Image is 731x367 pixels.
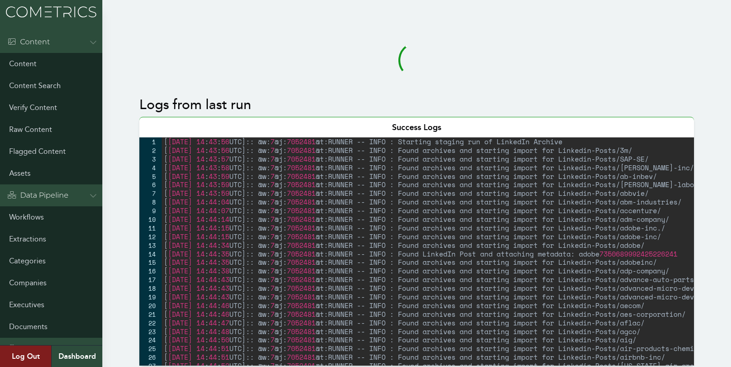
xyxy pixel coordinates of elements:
div: 9 [139,206,162,215]
div: Content [7,37,50,47]
div: 26 [139,353,162,362]
div: 10 [139,215,162,224]
div: 6 [139,180,162,189]
div: 11 [139,224,162,232]
div: Data Pipeline [7,190,69,201]
div: 4 [139,163,162,172]
div: 7 [139,189,162,198]
div: 25 [139,344,162,353]
div: 22 [139,319,162,327]
div: 16 [139,267,162,275]
div: 21 [139,310,162,319]
div: 24 [139,336,162,344]
div: 2 [139,146,162,155]
div: 3 [139,155,162,163]
div: 20 [139,301,162,310]
div: 1 [139,137,162,146]
a: Dashboard [51,346,102,367]
div: 17 [139,275,162,284]
div: 13 [139,241,162,250]
div: 8 [139,198,162,206]
div: 14 [139,250,162,258]
div: Success Logs [139,117,694,137]
h2: Logs from last run [139,97,694,113]
div: 5 [139,172,162,181]
div: 23 [139,327,162,336]
div: 18 [139,284,162,293]
svg: audio-loading [398,42,435,79]
div: 19 [139,293,162,301]
div: 15 [139,258,162,267]
div: Admin [7,343,45,354]
div: 12 [139,232,162,241]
